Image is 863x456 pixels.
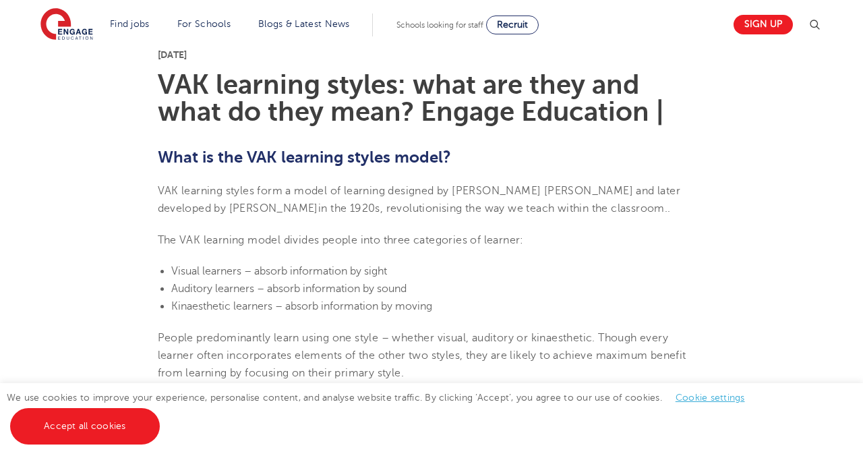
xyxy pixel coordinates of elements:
[171,283,407,295] span: Auditory learners – absorb information by sound
[158,148,451,167] b: What is the VAK learning styles model?
[40,8,93,42] img: Engage Education
[110,19,150,29] a: Find jobs
[486,16,539,34] a: Recruit
[318,202,667,215] span: in the 1920s, revolutionising the way we teach within the classroom.
[10,408,160,445] a: Accept all cookies
[158,332,686,380] span: People predominantly learn using one style – whether visual, auditory or kinaesthetic. Though eve...
[734,15,793,34] a: Sign up
[158,234,524,246] span: The VAK learning model divides people into three categories of learner:
[158,50,706,59] p: [DATE]
[171,300,432,312] span: Kinaesthetic learners – absorb information by moving
[158,185,681,215] span: VAK learning styles form a model of learning designed by [PERSON_NAME] [PERSON_NAME] and later de...
[171,265,387,277] span: Visual learners – absorb information by sight
[7,393,758,431] span: We use cookies to improve your experience, personalise content, and analyse website traffic. By c...
[158,72,706,125] h1: VAK learning styles: what are they and what do they mean? Engage Education |
[396,20,483,30] span: Schools looking for staff
[497,20,528,30] span: Recruit
[258,19,350,29] a: Blogs & Latest News
[676,393,745,403] a: Cookie settings
[177,19,231,29] a: For Schools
